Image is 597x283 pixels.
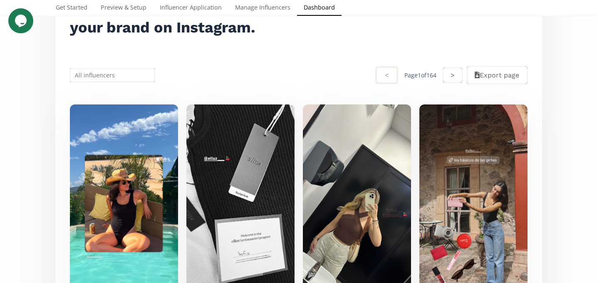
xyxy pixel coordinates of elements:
iframe: chat widget [8,8,35,33]
input: All influencers [69,67,156,83]
button: < [375,66,398,84]
div: Page 1 of 164 [404,71,436,79]
button: > [443,67,463,83]
button: Export page [467,66,527,84]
